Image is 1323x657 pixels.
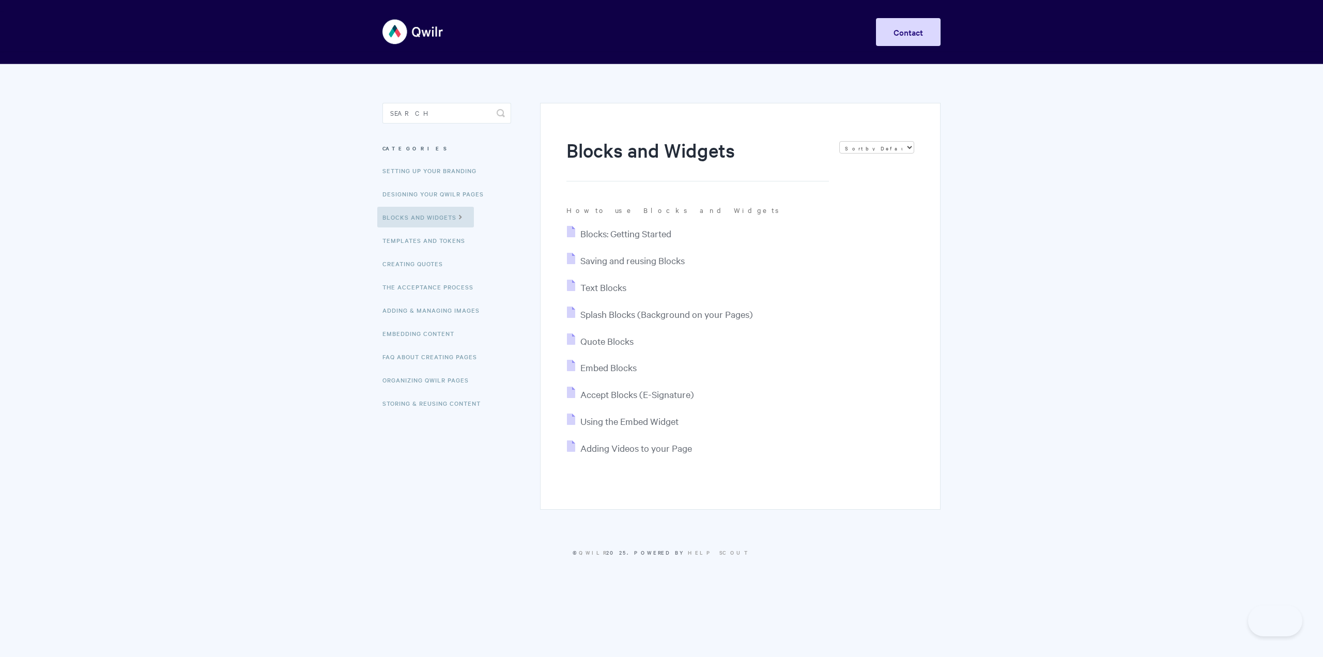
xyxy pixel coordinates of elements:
[382,393,488,414] a: Storing & Reusing Content
[1248,605,1302,636] iframe: Toggle Customer Support
[566,205,914,215] p: How to use Blocks and Widgets
[579,548,606,556] a: Qwilr
[580,281,626,293] span: Text Blocks
[580,388,694,400] span: Accept Blocks (E-Signature)
[634,548,750,556] span: Powered by
[580,227,671,239] span: Blocks: Getting Started
[382,139,511,158] h3: Categories
[382,323,462,344] a: Embedding Content
[382,548,941,557] p: © 2025.
[567,308,753,320] a: Splash Blocks (Background on your Pages)
[382,300,487,320] a: Adding & Managing Images
[382,230,473,251] a: Templates and Tokens
[567,415,679,427] a: Using the Embed Widget
[382,346,485,367] a: FAQ About Creating Pages
[580,361,637,373] span: Embed Blocks
[382,277,481,297] a: The Acceptance Process
[688,548,750,556] a: Help Scout
[382,253,451,274] a: Creating Quotes
[567,227,671,239] a: Blocks: Getting Started
[382,184,491,204] a: Designing Your Qwilr Pages
[876,18,941,46] a: Contact
[567,281,626,293] a: Text Blocks
[566,137,829,181] h1: Blocks and Widgets
[382,103,511,124] input: Search
[382,160,484,181] a: Setting up your Branding
[580,415,679,427] span: Using the Embed Widget
[580,442,692,454] span: Adding Videos to your Page
[567,388,694,400] a: Accept Blocks (E-Signature)
[567,254,685,266] a: Saving and reusing Blocks
[839,141,914,154] select: Page reloads on selection
[567,361,637,373] a: Embed Blocks
[382,370,476,390] a: Organizing Qwilr Pages
[580,335,634,347] span: Quote Blocks
[382,12,444,51] img: Qwilr Help Center
[567,442,692,454] a: Adding Videos to your Page
[580,254,685,266] span: Saving and reusing Blocks
[580,308,753,320] span: Splash Blocks (Background on your Pages)
[567,335,634,347] a: Quote Blocks
[377,207,474,227] a: Blocks and Widgets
